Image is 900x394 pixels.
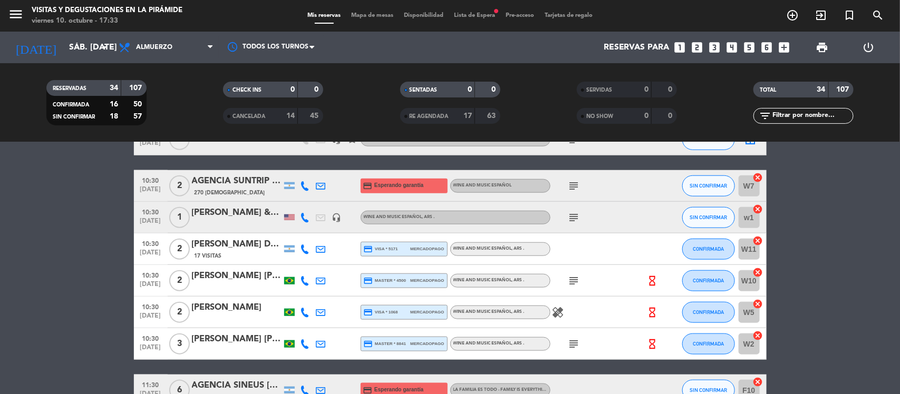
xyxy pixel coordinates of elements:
[192,379,282,392] div: AGENCIA SINEUS [PERSON_NAME] X2 - [PERSON_NAME] X4
[815,9,827,22] i: exit_to_app
[169,207,190,228] span: 1
[138,237,164,249] span: 10:30
[315,86,321,93] strong: 0
[138,249,164,261] span: [DATE]
[691,41,704,54] i: looks_two
[682,333,735,354] button: CONFIRMADA
[668,86,674,93] strong: 0
[138,378,164,390] span: 11:30
[693,278,724,283] span: CONFIRMADA
[32,5,182,16] div: Visitas y degustaciones en La Pirámide
[138,269,164,281] span: 10:30
[195,252,222,260] span: 17 Visitas
[422,215,435,219] span: , ARS .
[169,239,190,260] span: 2
[138,218,164,230] span: [DATE]
[410,340,444,347] span: mercadopago
[753,172,763,183] i: cancel
[753,330,763,341] i: cancel
[233,114,265,119] span: CANCELADA
[192,269,282,283] div: [PERSON_NAME] [PERSON_NAME] [PERSON_NAME]
[364,308,398,317] span: visa * 1068
[169,175,190,196] span: 2
[453,310,525,314] span: Wine and Music Español
[364,215,435,219] span: Wine and Music Español
[753,267,763,278] i: cancel
[136,44,172,51] span: Almuerzo
[682,175,735,196] button: SIN CONFIRMAR
[837,86,851,93] strong: 107
[487,112,498,120] strong: 63
[449,13,500,18] span: Lista de Espera
[138,312,164,324] span: [DATE]
[453,278,525,282] span: Wine and Music Español
[410,245,444,252] span: mercadopago
[568,274,580,287] i: subject
[682,302,735,323] button: CONFIRMADA
[760,41,774,54] i: looks_6
[129,84,144,92] strong: 107
[138,300,164,312] span: 10:30
[500,13,539,18] span: Pre-acceso
[410,87,438,93] span: SENTADAS
[743,41,757,54] i: looks_5
[753,377,763,387] i: cancel
[759,110,771,122] i: filter_list
[843,9,856,22] i: turned_in_not
[568,211,580,224] i: subject
[364,244,373,254] i: credit_card
[708,41,722,54] i: looks_3
[668,112,674,120] strong: 0
[760,87,776,93] span: TOTAL
[673,41,687,54] i: looks_one
[332,213,342,222] i: headset_mic
[690,387,727,393] span: SIN CONFIRMAR
[138,205,164,218] span: 10:30
[53,86,86,91] span: RESERVADAS
[491,86,498,93] strong: 0
[786,9,799,22] i: add_circle_outline
[192,206,282,220] div: [PERSON_NAME] & [PERSON_NAME] - [PERSON_NAME]
[512,278,525,282] span: , ARS .
[138,174,164,186] span: 10:30
[693,246,724,252] span: CONFIRMADA
[138,332,164,344] span: 10:30
[192,174,282,188] div: AGENCIA SUNTRIP - [PERSON_NAME] x2
[364,244,398,254] span: visa * 5171
[753,204,763,214] i: cancel
[110,113,118,120] strong: 18
[493,8,499,14] span: fiber_manual_record
[693,309,724,315] span: CONFIRMADA
[644,112,649,120] strong: 0
[512,341,525,346] span: , ARS .
[453,183,512,188] span: Wine and Music Español
[872,9,884,22] i: search
[374,181,423,190] span: Esperando garantía
[778,41,791,54] i: add_box
[8,6,24,26] button: menu
[286,112,295,120] strong: 14
[644,86,649,93] strong: 0
[133,113,144,120] strong: 57
[816,41,828,54] span: print
[453,341,525,346] span: Wine and Music Español
[169,302,190,323] span: 2
[568,338,580,350] i: subject
[586,114,613,119] span: NO SHOW
[845,32,892,63] div: LOG OUT
[693,341,724,347] span: CONFIRMADA
[364,308,373,317] i: credit_card
[192,238,282,251] div: [PERSON_NAME] De [PERSON_NAME]
[512,247,525,251] span: , ARS .
[463,112,472,120] strong: 17
[453,388,570,392] span: La Familia es Todo - Family is Everything Español
[169,333,190,354] span: 3
[138,140,164,152] span: [DATE]
[410,309,444,316] span: mercadopago
[53,114,95,120] span: SIN CONFIRMAR
[138,186,164,198] span: [DATE]
[725,41,739,54] i: looks_4
[110,101,118,108] strong: 16
[363,181,373,191] i: credit_card
[192,332,282,346] div: [PERSON_NAME] [PERSON_NAME]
